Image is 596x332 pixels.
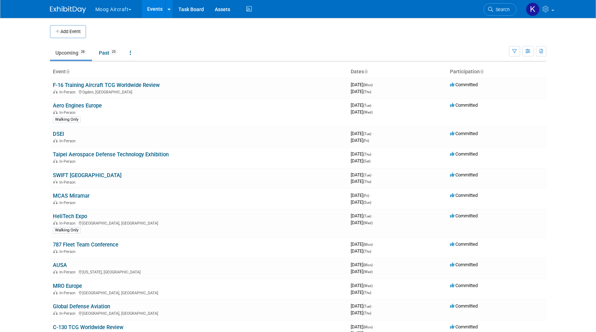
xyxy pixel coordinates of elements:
span: (Thu) [363,152,371,156]
a: Past25 [94,46,123,60]
a: AUSA [53,262,67,268]
span: Committed [450,241,478,247]
div: Walking Only [53,116,81,123]
span: (Thu) [363,291,371,295]
a: C-130 TCG Worldwide Review [53,324,123,331]
img: In-Person Event [53,221,58,225]
span: Committed [450,82,478,87]
span: Committed [450,172,478,177]
span: (Mon) [363,83,373,87]
span: (Thu) [363,311,371,315]
span: - [374,241,375,247]
a: Aero Engines Europe [53,102,102,109]
span: - [374,82,375,87]
div: [US_STATE], [GEOGRAPHIC_DATA] [53,269,345,275]
img: In-Person Event [53,270,58,273]
span: (Tue) [363,173,371,177]
span: - [370,193,371,198]
span: 28 [79,49,87,55]
span: [DATE] [351,158,370,163]
span: In-Person [59,200,78,205]
span: - [372,172,373,177]
span: Committed [450,324,478,329]
span: [DATE] [351,89,371,94]
img: In-Person Event [53,291,58,294]
span: [DATE] [351,199,371,205]
span: Committed [450,262,478,267]
span: (Mon) [363,325,373,329]
span: [DATE] [351,324,375,329]
span: (Fri) [363,139,369,143]
span: Committed [450,102,478,108]
span: (Sun) [363,200,371,204]
span: (Wed) [363,284,373,288]
span: [DATE] [351,303,373,309]
span: (Tue) [363,132,371,136]
img: In-Person Event [53,180,58,184]
span: - [372,131,373,136]
span: Committed [450,151,478,157]
a: Sort by Event Name [66,69,69,74]
span: (Mon) [363,263,373,267]
a: DSEI [53,131,64,137]
img: Kathryn Germony [526,3,540,16]
span: (Sat) [363,159,370,163]
span: In-Person [59,291,78,295]
th: Event [50,66,348,78]
span: (Tue) [363,103,371,107]
span: Search [493,7,510,12]
a: HeliTech Expo [53,213,87,220]
span: Committed [450,213,478,218]
img: In-Person Event [53,249,58,253]
span: Committed [450,193,478,198]
span: Committed [450,131,478,136]
span: [DATE] [351,262,375,267]
img: In-Person Event [53,159,58,163]
span: [DATE] [351,220,373,225]
span: [DATE] [351,179,371,184]
span: In-Person [59,311,78,316]
span: - [372,213,373,218]
span: [DATE] [351,151,373,157]
span: [DATE] [351,193,371,198]
span: In-Person [59,249,78,254]
span: [DATE] [351,109,373,115]
span: - [372,102,373,108]
span: [DATE] [351,269,373,274]
span: [DATE] [351,248,371,254]
span: [DATE] [351,172,373,177]
a: Global Defense Aviation [53,303,110,310]
span: In-Person [59,180,78,185]
span: - [374,262,375,267]
span: 25 [110,49,118,55]
a: Taipei Aerospace Defense Technology Exhibition [53,151,169,158]
span: (Tue) [363,304,371,308]
th: Participation [447,66,546,78]
button: Add Event [50,25,86,38]
span: (Thu) [363,90,371,94]
th: Dates [348,66,447,78]
span: [DATE] [351,310,371,315]
span: In-Person [59,139,78,143]
span: (Fri) [363,194,369,198]
a: SWIFT [GEOGRAPHIC_DATA] [53,172,122,179]
div: Walking Only [53,227,81,234]
span: - [374,324,375,329]
span: [DATE] [351,241,375,247]
a: 787 Fleet Team Conference [53,241,118,248]
div: [GEOGRAPHIC_DATA], [GEOGRAPHIC_DATA] [53,220,345,226]
span: (Wed) [363,270,373,274]
span: [DATE] [351,131,373,136]
span: Committed [450,283,478,288]
img: In-Person Event [53,90,58,93]
div: [GEOGRAPHIC_DATA], [GEOGRAPHIC_DATA] [53,290,345,295]
span: - [372,151,373,157]
span: (Tue) [363,214,371,218]
a: Search [483,3,517,16]
div: Ogden, [GEOGRAPHIC_DATA] [53,89,345,94]
span: Committed [450,303,478,309]
a: Sort by Participation Type [480,69,483,74]
span: - [372,303,373,309]
img: In-Person Event [53,110,58,114]
span: [DATE] [351,138,369,143]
